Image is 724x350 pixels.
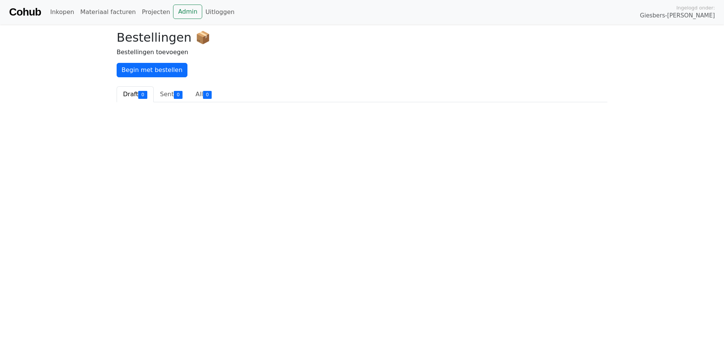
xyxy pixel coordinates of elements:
[9,3,41,21] a: Cohub
[189,86,218,102] a: All0
[174,91,183,98] div: 0
[117,63,187,77] a: Begin met bestellen
[203,91,212,98] div: 0
[117,86,154,102] a: Draft0
[77,5,139,20] a: Materiaal facturen
[47,5,77,20] a: Inkopen
[117,30,607,45] h2: Bestellingen 📦
[117,48,607,57] p: Bestellingen toevoegen
[640,11,715,20] span: Giesbers-[PERSON_NAME]
[676,4,715,11] span: Ingelogd onder:
[138,91,147,98] div: 0
[173,5,202,19] a: Admin
[139,5,173,20] a: Projecten
[154,86,189,102] a: Sent0
[202,5,237,20] a: Uitloggen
